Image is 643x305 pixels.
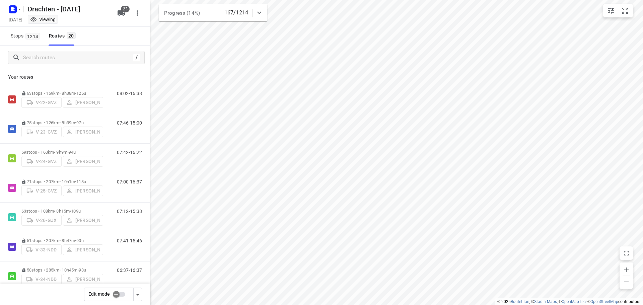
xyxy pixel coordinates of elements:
span: 97u [76,120,83,125]
span: Edit mode [88,291,110,297]
p: 07:12-15:38 [117,209,142,214]
p: 75 stops • 126km • 8h39m [21,120,103,125]
p: 06:37-16:37 [117,268,142,273]
span: • [67,150,69,155]
div: Progress (14%)167/1214 [159,4,267,21]
p: Your routes [8,74,142,81]
span: 94u [69,150,76,155]
button: Fit zoom [618,4,632,17]
a: OpenStreetMap [590,299,618,304]
span: • [75,238,76,243]
span: • [70,209,71,214]
input: Search routes [23,53,133,63]
p: 71 stops • 207km • 10h1m [21,179,103,184]
span: 125u [76,91,86,96]
p: 63 stops • 108km • 8h15m [21,209,103,214]
div: Routes [49,32,78,40]
span: • [77,268,79,273]
a: Routetitan [511,299,529,304]
span: 109u [71,209,81,214]
p: 07:41-15:46 [117,238,142,243]
p: 07:46-15:00 [117,120,142,126]
button: Map settings [604,4,618,17]
p: 08:02-16:38 [117,91,142,96]
span: 90u [76,238,83,243]
span: 118u [76,179,86,184]
p: 58 stops • 285km • 10h45m [21,268,103,273]
div: / [133,54,140,61]
p: 59 stops • 160km • 9h9m [21,150,103,155]
p: 63 stops • 159km • 8h38m [21,91,103,96]
span: Stops [11,32,42,40]
a: Stadia Maps [534,299,557,304]
p: 07:00-16:37 [117,179,142,184]
span: • [75,120,76,125]
p: 51 stops • 207km • 8h47m [21,238,103,243]
button: 23 [115,6,128,20]
span: 23 [121,6,130,12]
p: 167/1214 [224,9,248,17]
div: small contained button group [603,4,633,17]
li: © 2025 , © , © © contributors [497,299,640,304]
span: • [75,179,76,184]
span: 1214 [25,33,40,40]
span: Progress (14%) [164,10,200,16]
a: OpenMapTiles [562,299,587,304]
span: 98u [79,268,86,273]
span: • [75,91,76,96]
div: Driver app settings [134,290,142,298]
span: 20 [67,32,76,39]
p: 07:42-16:22 [117,150,142,155]
div: You are currently in view mode. To make any changes, go to edit project. [30,16,56,23]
